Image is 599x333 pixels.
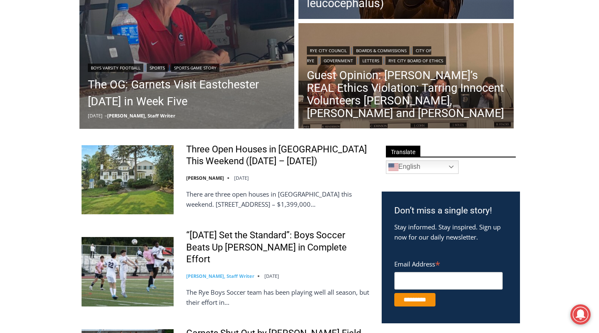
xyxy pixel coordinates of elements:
a: The OG: Garnets Visit Eastchester [DATE] in Week Five [88,76,286,110]
h3: Don’t miss a single story! [394,204,507,218]
a: Read More Guest Opinion: Rye’s REAL Ethics Violation: Tarring Innocent Volunteers Carolina Johnso... [298,23,514,131]
span: Translate [386,146,420,157]
img: (PHOTO: The "Gang of Four" Councilwoman Carolina Johnson, Mayor Josh Cohn, Councilwoman Julie Sou... [298,23,514,131]
a: Guest Opinion: [PERSON_NAME]’s REAL Ethics Violation: Tarring Innocent Volunteers [PERSON_NAME], ... [307,69,505,120]
div: | | [88,62,286,72]
a: “[DATE] Set the Standard”: Boys Soccer Beats Up [PERSON_NAME] in Complete Effort [186,229,371,266]
a: Boys Varsity Football [88,64,143,72]
p: There are three open houses in [GEOGRAPHIC_DATA] this weekend. [STREET_ADDRESS] – $1,399,000… [186,189,371,209]
a: Government [321,56,356,65]
a: Rye City Board of Ethics [385,56,446,65]
img: Three Open Houses in Rye This Weekend (October 11 – 12) [82,145,174,214]
time: [DATE] [234,175,249,181]
img: “Today Set the Standard”: Boys Soccer Beats Up Pelham in Complete Effort [82,237,174,306]
time: [DATE] [264,273,279,279]
a: [PERSON_NAME] [186,175,224,181]
a: Sports [147,64,168,72]
img: en [388,162,398,172]
p: The Rye Boys Soccer team has been playing well all season, but their effort in… [186,287,371,307]
a: Boards & Commissions [353,46,409,55]
p: Stay informed. Stay inspired. Sign up now for our daily newsletter. [394,222,507,242]
a: Three Open Houses in [GEOGRAPHIC_DATA] This Weekend ([DATE] – [DATE]) [186,144,371,168]
a: Letters [359,56,382,65]
a: Rye City Council [307,46,350,55]
a: [PERSON_NAME], Staff Writer [186,273,254,279]
div: | | | | | [307,45,505,65]
a: [PERSON_NAME], Staff Writer [107,112,175,119]
a: Sports Game Story [171,64,219,72]
label: Email Address [394,256,503,271]
a: English [386,160,459,174]
span: – [105,112,107,119]
time: [DATE] [88,112,103,119]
